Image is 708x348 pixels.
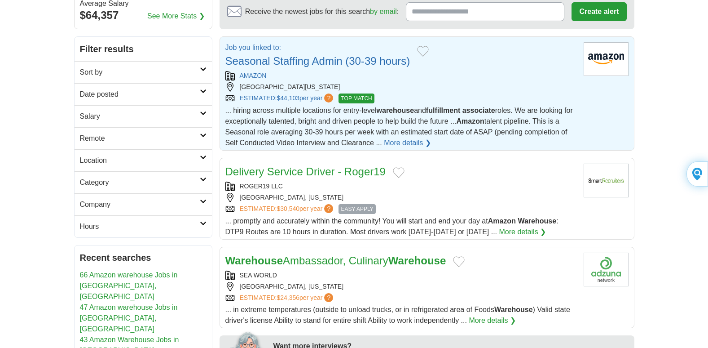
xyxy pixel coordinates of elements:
h2: Date posted [80,89,200,100]
span: TOP MATCH [339,94,374,103]
strong: Warehouse [388,254,446,267]
span: ... promptly and accurately within the community! You will start and end your day at : DTP9 Route... [225,217,558,236]
span: $44,103 [277,94,299,102]
a: Hours [75,215,212,237]
span: EASY APPLY [339,204,375,214]
a: Category [75,171,212,193]
strong: Warehouse [494,306,533,313]
div: SEA WORLD [225,271,576,280]
span: ? [324,94,333,103]
img: Company logo [584,164,629,197]
a: Delivery Service Driver - Roger19 [225,165,386,178]
strong: fulfillment [426,107,460,114]
span: $24,356 [277,294,299,301]
strong: Warehouse [518,217,556,225]
span: ? [324,293,333,302]
img: Company logo [584,253,629,286]
a: ESTIMATED:$30,540per year? [240,204,335,214]
strong: Amazon [488,217,516,225]
h2: Filter results [75,37,212,61]
h2: Hours [80,221,200,232]
span: ... hiring across multiple locations for entry-level and roles. We are looking for exceptionally ... [225,107,573,147]
a: More details ❯ [384,138,431,148]
span: ? [324,204,333,213]
a: WarehouseAmbassador, CulinaryWarehouse [225,254,446,267]
h2: Company [80,199,200,210]
a: Date posted [75,83,212,105]
span: $30,540 [277,205,299,212]
h2: Recent searches [80,251,207,264]
div: $64,357 [80,7,207,23]
button: Add to favorite jobs [453,256,465,267]
div: [GEOGRAPHIC_DATA][US_STATE] [225,82,576,92]
h2: Salary [80,111,200,122]
strong: warehouse [377,107,414,114]
a: AMAZON [240,72,267,79]
a: See More Stats ❯ [147,11,205,22]
button: Add to favorite jobs [417,46,429,57]
a: More details ❯ [499,227,546,237]
a: by email [370,8,397,15]
strong: Warehouse [225,254,283,267]
strong: associate [462,107,495,114]
p: Job you linked to: [225,42,410,53]
div: [GEOGRAPHIC_DATA], [US_STATE] [225,193,576,202]
button: Add to favorite jobs [393,167,405,178]
div: [GEOGRAPHIC_DATA], [US_STATE] [225,282,576,291]
strong: Amazon [457,117,484,125]
a: Remote [75,127,212,149]
h2: Category [80,177,200,188]
a: 47 Amazon warehouse Jobs in [GEOGRAPHIC_DATA], [GEOGRAPHIC_DATA] [80,303,178,333]
h2: Sort by [80,67,200,78]
a: Salary [75,105,212,127]
a: Location [75,149,212,171]
a: 66 Amazon warehouse Jobs in [GEOGRAPHIC_DATA], [GEOGRAPHIC_DATA] [80,271,178,300]
div: ROGER19 LLC [225,182,576,191]
button: Create alert [572,2,626,21]
a: More details ❯ [469,315,516,326]
img: Amazon logo [584,42,629,76]
a: Seasonal Staffing Admin (30-39 hours) [225,55,410,67]
h2: Location [80,155,200,166]
h2: Remote [80,133,200,144]
a: Company [75,193,212,215]
a: ESTIMATED:$24,356per year? [240,293,335,303]
a: ESTIMATED:$44,103per year? [240,94,335,103]
span: ... in extreme temperatures (outside to unload trucks, or in refrigerated area of Foods ) Valid s... [225,306,570,324]
span: Receive the newest jobs for this search : [245,6,399,17]
a: Sort by [75,61,212,83]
